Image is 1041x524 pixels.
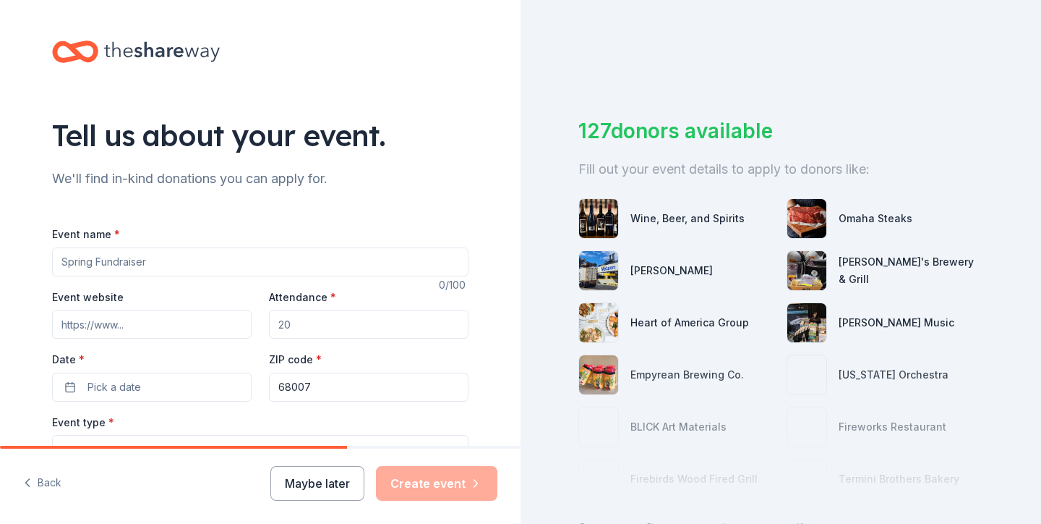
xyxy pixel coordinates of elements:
input: Spring Fundraiser [52,248,468,276]
button: Back [23,468,61,499]
img: photo for Wine, Beer, and Spirits [579,199,618,238]
span: Pick a date [87,379,141,396]
label: Event name [52,227,120,242]
label: Event type [52,415,114,430]
img: photo for Alfred Music [787,303,826,342]
div: [PERSON_NAME] Music [839,314,954,331]
div: We'll find in-kind donations you can apply for. [52,167,468,190]
label: Event website [52,290,124,305]
div: Omaha Steaks [839,210,912,227]
label: Attendance [269,290,336,305]
span: Select [61,441,92,459]
div: Wine, Beer, and Spirits [630,210,745,227]
div: 0 /100 [439,276,468,294]
div: [PERSON_NAME]'s Brewery & Grill [839,253,983,288]
input: 20 [269,310,468,339]
img: photo for Omaha Steaks [787,199,826,238]
img: photo for Lazlo's Brewery & Grill [787,251,826,290]
button: Pick a date [52,373,252,402]
button: Select [52,435,468,465]
img: photo for Matson [579,251,618,290]
input: https://www... [52,310,252,339]
div: 127 donors available [578,116,983,146]
div: Fill out your event details to apply to donors like: [578,158,983,181]
div: Tell us about your event. [52,115,468,156]
label: Date [52,352,252,367]
div: Heart of America Group [630,314,749,331]
label: ZIP code [269,352,322,367]
button: Maybe later [270,466,364,501]
div: [PERSON_NAME] [630,262,713,279]
input: 12345 (U.S. only) [269,373,468,402]
img: photo for Heart of America Group [579,303,618,342]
